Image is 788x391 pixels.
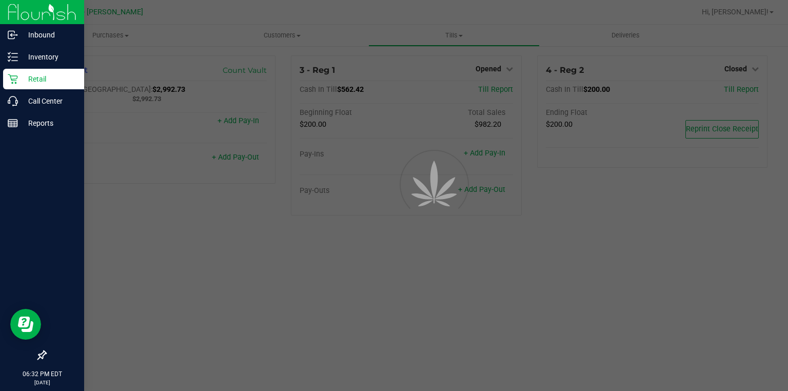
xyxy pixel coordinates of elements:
p: Call Center [18,95,80,107]
inline-svg: Retail [8,74,18,84]
p: Retail [18,73,80,85]
inline-svg: Call Center [8,96,18,106]
p: 06:32 PM EDT [5,369,80,379]
inline-svg: Inbound [8,30,18,40]
p: [DATE] [5,379,80,386]
inline-svg: Reports [8,118,18,128]
inline-svg: Inventory [8,52,18,62]
p: Reports [18,117,80,129]
p: Inventory [18,51,80,63]
p: Inbound [18,29,80,41]
iframe: Resource center [10,309,41,340]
